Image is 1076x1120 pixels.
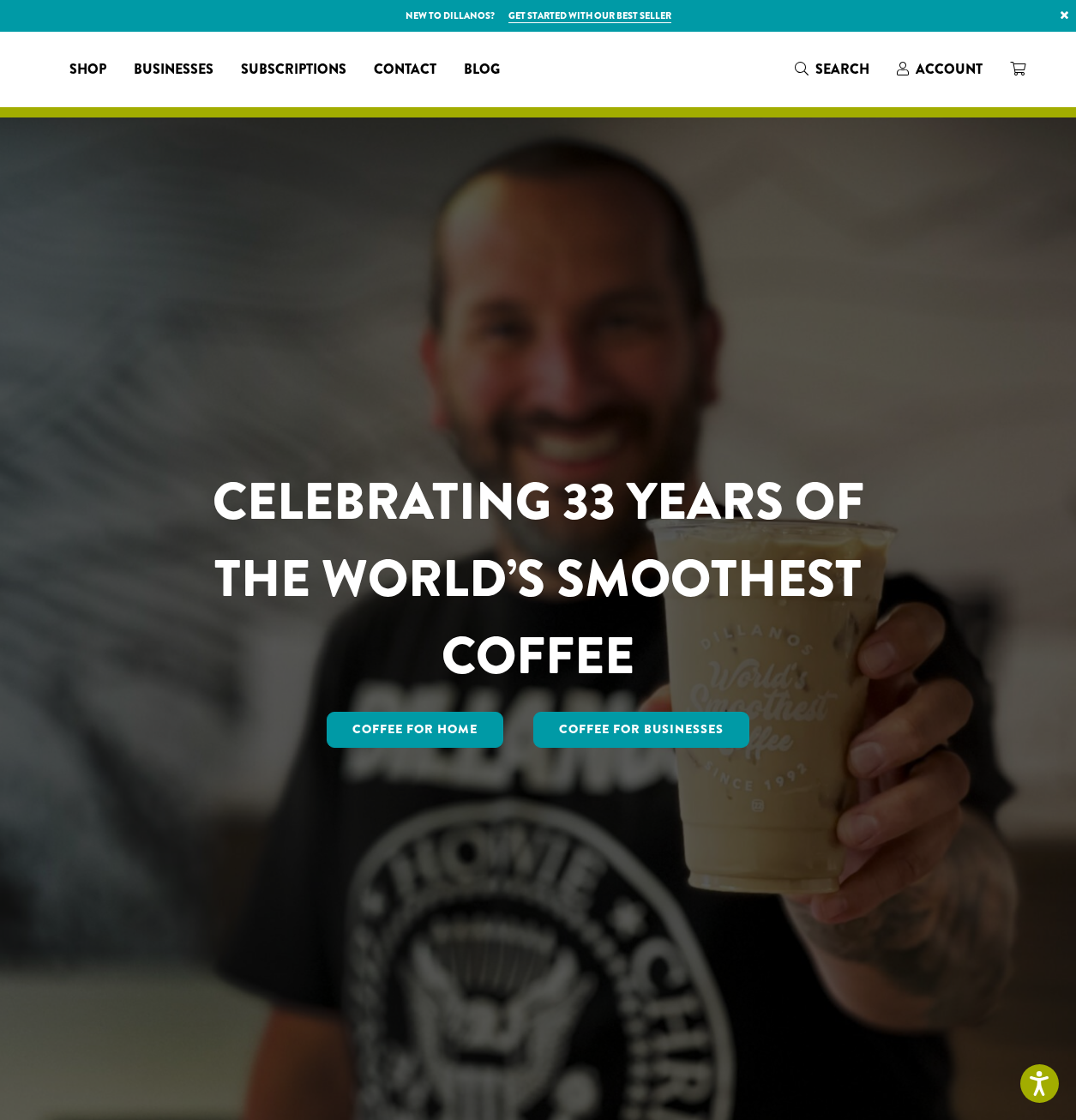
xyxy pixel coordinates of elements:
[464,59,500,81] span: Blog
[781,55,883,83] a: Search
[69,59,106,81] span: Shop
[533,712,749,748] a: Coffee For Businesses
[56,56,120,83] a: Shop
[508,9,671,23] a: Get started with our best seller
[374,59,436,81] span: Contact
[327,712,503,748] a: Coffee for Home
[241,59,346,81] span: Subscriptions
[815,59,869,79] span: Search
[916,59,983,79] span: Account
[134,59,213,81] span: Businesses
[162,463,915,695] h1: CELEBRATING 33 YEARS OF THE WORLD’S SMOOTHEST COFFEE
